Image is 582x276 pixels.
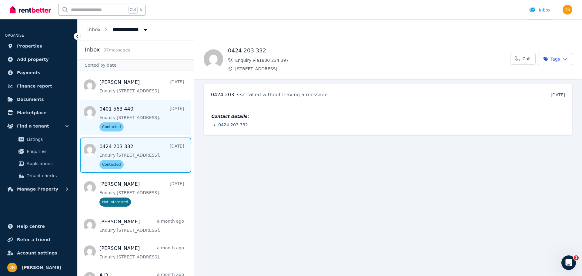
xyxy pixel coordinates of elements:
[5,107,72,119] a: Marketplace
[99,245,184,260] a: [PERSON_NAME]a month agoEnquiry:[STREET_ADDRESS].
[5,33,24,38] span: ORGANISE
[5,93,72,105] a: Documents
[17,69,40,76] span: Payments
[5,67,72,79] a: Payments
[17,42,42,50] span: Properties
[5,220,72,232] a: Help centre
[211,92,245,98] span: 0424 203 332
[99,181,184,207] a: [PERSON_NAME][DATE]Enquiry:[STREET_ADDRESS].Not interested
[99,105,184,131] a: 0401 563 440[DATE]Enquiry:[STREET_ADDRESS].Contacted
[561,255,576,270] iframe: Intercom live chat
[27,136,68,143] span: Listings
[529,7,550,13] div: Inbox
[543,56,560,62] span: Tags
[7,158,70,170] a: Applications
[5,247,72,259] a: Account settings
[551,92,565,97] time: [DATE]
[5,120,72,132] button: Find a tenant
[99,143,184,169] a: 0424 203 332[DATE]Enquiry:[STREET_ADDRESS].Contacted
[27,148,68,155] span: Enquiries
[5,183,72,195] button: Manage Property
[87,27,101,32] a: Inbox
[99,79,184,94] a: [PERSON_NAME][DATE]Enquiry:[STREET_ADDRESS].
[510,53,536,65] a: Call
[17,185,58,193] span: Manage Property
[17,122,49,130] span: Find a tenant
[17,56,49,63] span: Add property
[204,49,223,69] img: 0424 203 332
[17,223,45,230] span: Help centre
[17,96,44,103] span: Documents
[235,66,510,72] span: [STREET_ADDRESS]
[246,92,328,98] span: called without leaving a message
[5,80,72,92] a: Finance report
[563,5,572,15] img: Deepak Narang
[7,170,70,182] a: Tenant checks
[211,113,565,119] h4: Contact details:
[218,122,248,127] a: 0424 203 332
[22,264,61,271] span: [PERSON_NAME]
[17,109,46,116] span: Marketplace
[27,172,68,179] span: Tenant checks
[574,255,579,260] span: 1
[17,236,50,243] span: Refer a friend
[17,249,57,257] span: Account settings
[103,48,130,52] span: 37 message s
[7,133,70,145] a: Listings
[17,82,52,90] span: Finance report
[10,5,51,14] img: RentBetter
[7,145,70,158] a: Enquiries
[99,218,184,233] a: [PERSON_NAME]a month agoEnquiry:[STREET_ADDRESS].
[78,19,158,40] nav: Breadcrumb
[228,46,510,55] h1: 0424 203 332
[85,45,100,54] h2: Inbox
[128,6,138,14] span: Ctrl
[5,53,72,65] a: Add property
[78,59,194,71] div: Sorted by date
[5,40,72,52] a: Properties
[538,53,572,65] button: Tags
[5,234,72,246] a: Refer a friend
[7,263,17,272] img: Deepak Narang
[27,160,68,167] span: Applications
[235,57,510,63] span: Enquiry via 1800 234 397
[523,56,530,62] span: Call
[140,7,142,12] span: k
